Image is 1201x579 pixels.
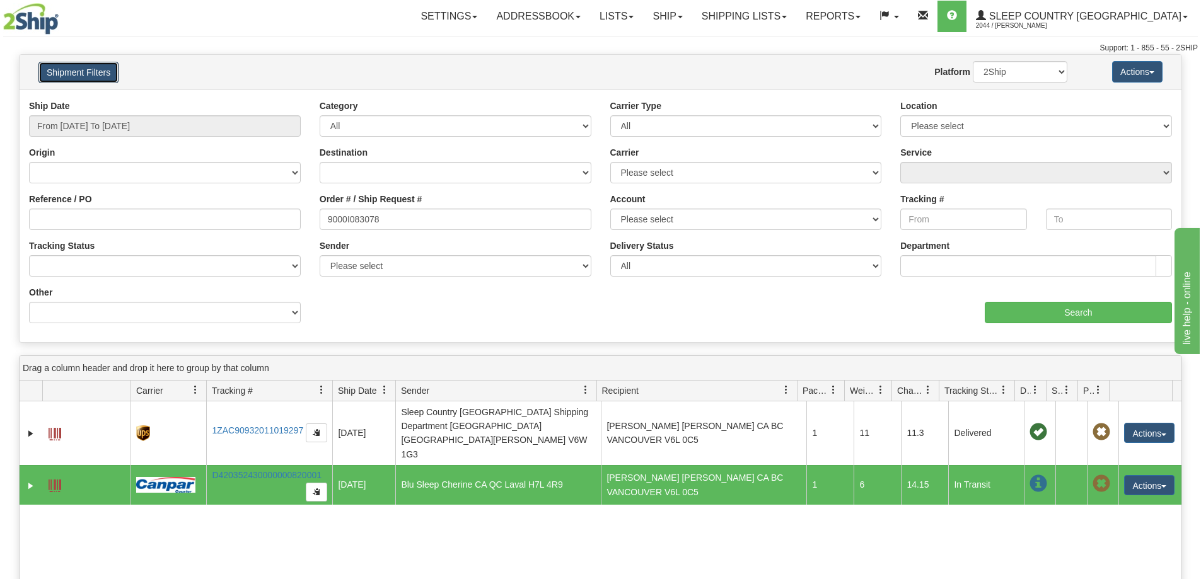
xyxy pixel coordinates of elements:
a: Tracking # filter column settings [311,379,332,401]
td: 1 [806,465,854,505]
label: Other [29,286,52,299]
a: Recipient filter column settings [775,379,797,401]
span: On time [1030,423,1047,441]
a: D420352430000000820001 [212,470,322,480]
span: Charge [897,384,924,397]
td: [PERSON_NAME] [PERSON_NAME] CA BC VANCOUVER V6L 0C5 [601,401,806,465]
span: Weight [850,384,876,397]
span: Tracking # [212,384,253,397]
button: Actions [1124,423,1175,443]
a: Settings [411,1,487,32]
a: Packages filter column settings [823,379,844,401]
a: Tracking Status filter column settings [993,379,1014,401]
a: Ship Date filter column settings [374,379,395,401]
span: 2044 / [PERSON_NAME] [976,20,1070,32]
td: 1 [806,401,854,465]
label: Account [610,193,646,205]
td: [DATE] [332,401,395,465]
td: Delivered [948,401,1024,465]
a: Weight filter column settings [870,379,891,401]
input: Search [985,302,1172,323]
button: Copy to clipboard [306,483,327,502]
td: 6 [854,465,901,505]
label: Ship Date [29,100,70,112]
label: Tracking # [900,193,944,205]
img: 8 - UPS [136,425,149,441]
a: Shipping lists [692,1,796,32]
a: Lists [590,1,643,32]
span: Shipment Issues [1052,384,1062,397]
label: Department [900,239,949,252]
a: Ship [643,1,692,32]
a: Reports [796,1,870,32]
input: From [900,209,1026,230]
a: Label [49,422,61,442]
button: Actions [1124,475,1175,495]
label: Location [900,100,937,112]
button: Shipment Filters [38,62,119,83]
a: Expand [25,427,37,440]
td: 14.15 [901,465,948,505]
label: Order # / Ship Request # [320,193,422,205]
span: Pickup Status [1083,384,1094,397]
div: Support: 1 - 855 - 55 - 2SHIP [3,43,1198,54]
a: Addressbook [487,1,590,32]
img: 14 - Canpar [136,477,195,493]
span: Recipient [602,384,639,397]
td: 11.3 [901,401,948,465]
a: Sender filter column settings [575,379,596,401]
td: In Transit [948,465,1024,505]
span: Ship Date [338,384,376,397]
span: Sender [401,384,429,397]
a: Expand [25,479,37,492]
a: 1ZAC90932011019297 [212,425,303,435]
td: [PERSON_NAME] [PERSON_NAME] CA BC VANCOUVER V6L 0C5 [601,465,806,505]
span: Tracking Status [944,384,999,397]
button: Actions [1112,61,1163,83]
label: Tracking Status [29,239,95,252]
label: Destination [320,146,368,159]
a: Shipment Issues filter column settings [1056,379,1077,401]
label: Carrier [610,146,639,159]
td: [DATE] [332,465,395,505]
input: To [1046,209,1172,230]
td: Blu Sleep Cherine CA QC Laval H7L 4R9 [395,465,601,505]
label: Category [320,100,358,112]
label: Origin [29,146,55,159]
img: logo2044.jpg [3,3,59,35]
label: Delivery Status [610,239,674,252]
div: live help - online [9,8,117,23]
a: Pickup Status filter column settings [1088,379,1109,401]
label: Platform [934,66,970,78]
td: Sleep Country [GEOGRAPHIC_DATA] Shipping Department [GEOGRAPHIC_DATA] [GEOGRAPHIC_DATA][PERSON_NA... [395,401,601,465]
label: Service [900,146,932,159]
label: Sender [320,239,349,252]
span: Pickup Not Assigned [1093,475,1110,493]
iframe: chat widget [1172,225,1200,353]
a: Label [49,474,61,494]
td: 11 [854,401,901,465]
a: Carrier filter column settings [185,379,206,401]
span: In Transit [1030,475,1047,493]
a: Delivery Status filter column settings [1024,379,1046,401]
span: Packages [803,384,829,397]
span: Sleep Country [GEOGRAPHIC_DATA] [986,11,1181,21]
button: Copy to clipboard [306,423,327,442]
span: Pickup Not Assigned [1093,423,1110,441]
span: Delivery Status [1020,384,1031,397]
a: Sleep Country [GEOGRAPHIC_DATA] 2044 / [PERSON_NAME] [966,1,1197,32]
label: Reference / PO [29,193,92,205]
label: Carrier Type [610,100,661,112]
a: Charge filter column settings [917,379,939,401]
div: grid grouping header [20,356,1181,381]
span: Carrier [136,384,163,397]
